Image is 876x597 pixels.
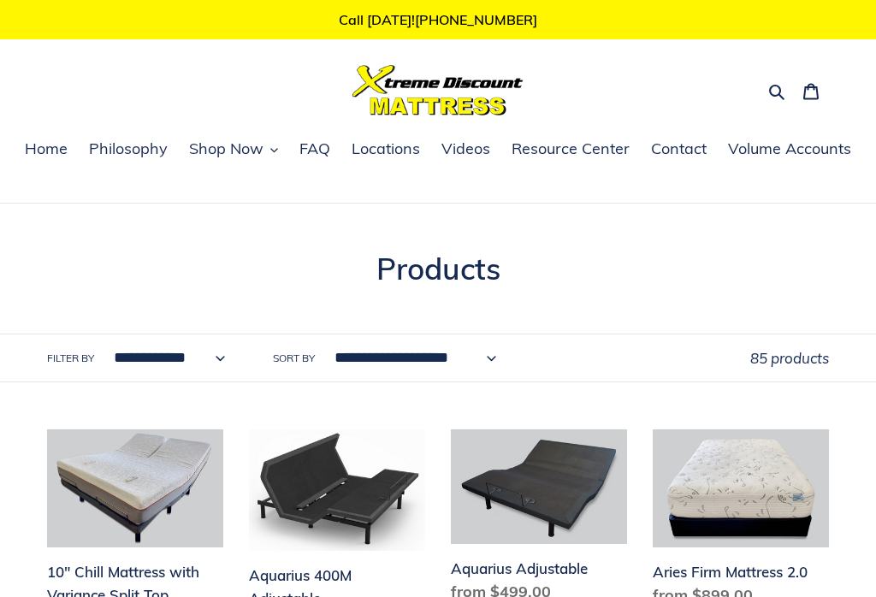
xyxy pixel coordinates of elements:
a: Locations [343,137,429,163]
a: Philosophy [80,137,176,163]
a: [PHONE_NUMBER] [415,11,537,28]
span: Resource Center [512,139,630,159]
span: FAQ [299,139,330,159]
span: Home [25,139,68,159]
span: Shop Now [189,139,263,159]
label: Sort by [273,351,315,366]
a: Home [16,137,76,163]
a: FAQ [291,137,339,163]
label: Filter by [47,351,94,366]
a: Resource Center [503,137,638,163]
a: Videos [433,137,499,163]
span: Locations [352,139,420,159]
span: Philosophy [89,139,168,159]
span: Contact [651,139,707,159]
button: Shop Now [181,137,287,163]
span: Videos [441,139,490,159]
span: 85 products [750,349,829,367]
a: Volume Accounts [719,137,860,163]
span: Products [376,250,500,287]
span: Volume Accounts [728,139,851,159]
img: Xtreme Discount Mattress [352,65,524,115]
a: Contact [642,137,715,163]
